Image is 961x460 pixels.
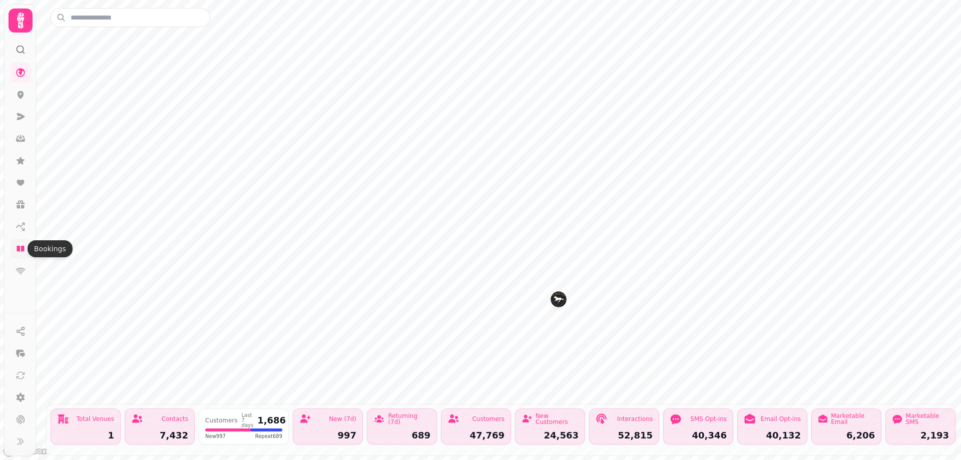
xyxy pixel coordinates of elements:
[205,432,226,440] span: New 997
[892,431,949,440] div: 2,193
[373,431,430,440] div: 689
[617,416,653,422] div: Interactions
[761,416,801,422] div: Email Opt-ins
[690,416,727,422] div: SMS Opt-ins
[57,431,114,440] div: 1
[388,413,430,425] div: Returning (7d)
[472,416,505,422] div: Customers
[299,431,356,440] div: 997
[77,416,114,422] div: Total Venues
[242,413,254,428] div: Last 7 days
[596,431,653,440] div: 52,815
[670,431,727,440] div: 40,346
[818,431,875,440] div: 6,206
[255,432,282,440] span: Repeat 689
[329,416,356,422] div: New (7d)
[162,416,188,422] div: Contacts
[3,445,47,457] a: Mapbox logo
[131,431,188,440] div: 7,432
[744,431,801,440] div: 40,132
[447,431,505,440] div: 47,769
[28,240,73,257] div: Bookings
[906,413,949,425] div: Marketable SMS
[831,413,875,425] div: Marketable Email
[551,291,567,307] button: The High Flyer
[257,416,286,425] div: 1,686
[536,413,579,425] div: New Customers
[205,417,238,423] div: Customers
[551,291,567,310] div: Map marker
[522,431,579,440] div: 24,563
